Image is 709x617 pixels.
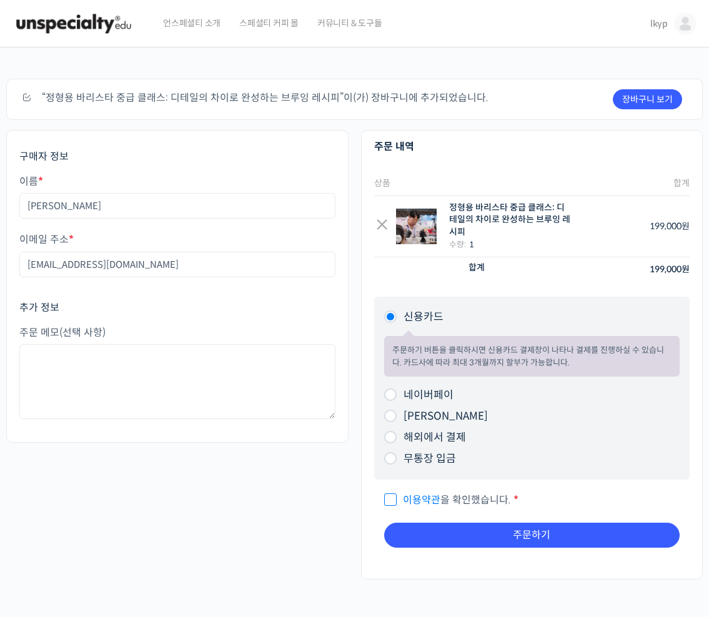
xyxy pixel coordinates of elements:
[579,171,690,196] th: 합계
[19,150,335,164] h3: 구매자 정보
[374,140,690,154] h3: 주문 내역
[404,452,456,465] label: 무통장 입금
[161,396,240,427] a: 설정
[682,264,690,275] span: 원
[19,176,335,187] label: 이름
[19,234,335,245] label: 이메일 주소
[193,415,208,425] span: 설정
[114,415,129,425] span: 대화
[39,415,47,425] span: 홈
[404,410,488,423] label: [PERSON_NAME]
[469,239,474,250] strong: 1
[374,257,580,282] th: 합계
[374,171,580,196] th: 상품
[82,396,161,427] a: 대화
[374,219,390,234] a: Remove this item
[682,220,690,232] span: 원
[650,220,690,232] bdi: 199,000
[404,388,454,402] label: 네이버페이
[38,175,43,188] abbr: 필수
[403,493,440,506] a: 이용약관
[19,327,335,338] label: 주문 메모
[19,301,335,315] h3: 추가 정보
[650,18,668,29] span: lkyp
[19,252,335,277] input: username@domain.com
[513,493,518,506] abbr: 필수
[449,202,572,239] div: 정형용 바리스타 중급 클래스: 디테일의 차이로 완성하는 브루잉 레시피
[69,233,74,246] abbr: 필수
[384,523,680,548] button: 주문하기
[613,89,682,109] a: 장바구니 보기
[384,493,511,506] span: 을 확인했습니다.
[392,344,672,368] p: 주문하기 버튼을 클릭하시면 신용카드 결제창이 나타나 결제를 진행하실 수 있습니다. 카드사에 따라 최대 3개월까지 할부가 가능합니다.
[59,326,106,339] span: (선택 사항)
[404,310,444,323] label: 신용카드
[404,431,466,444] label: 해외에서 결제
[4,396,82,427] a: 홈
[449,238,572,251] div: 수량:
[650,264,690,275] bdi: 199,000
[6,79,703,120] div: “정형용 바리스타 중급 클래스: 디테일의 차이로 완성하는 브루잉 레시피”이(가) 장바구니에 추가되었습니다.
